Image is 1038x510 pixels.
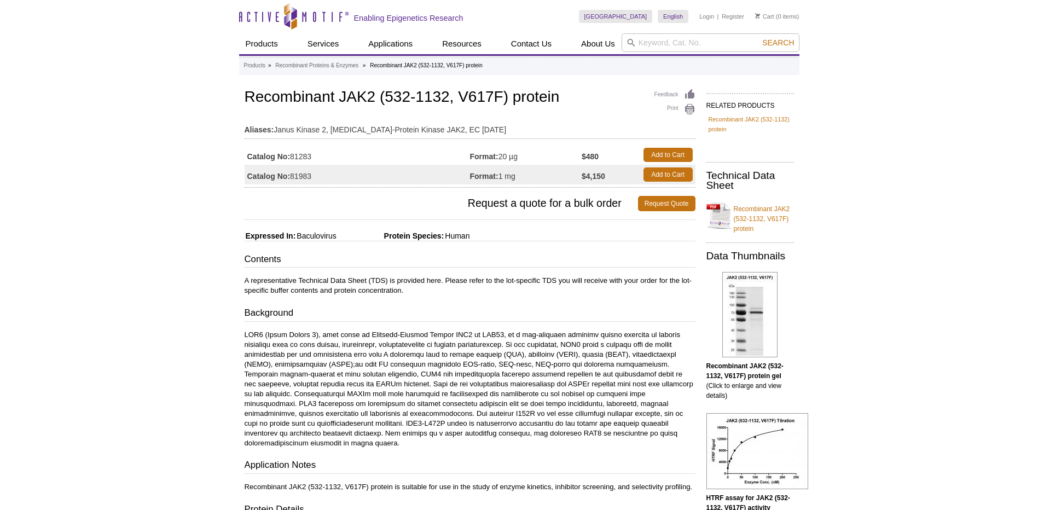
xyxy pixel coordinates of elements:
img: HTRF assay for JAK2 (532-1132, V617F) activity [706,413,808,489]
a: Add to Cart [643,148,693,162]
a: Login [699,13,714,20]
a: Recombinant JAK2 (532-1132) protein [709,114,792,134]
p: LOR6 (Ipsum Dolors 3), amet conse ad Elitsedd-Eiusmod Tempor INC2 ut LAB53, et d mag-aliquaen adm... [245,330,695,448]
h2: Technical Data Sheet [706,171,794,190]
a: Resources [436,33,488,54]
a: Recombinant Proteins & Enzymes [275,61,358,71]
img: Recombinant JAK2 (532-1132, V617F) protein gel [722,272,778,357]
strong: $4,150 [582,171,605,181]
h3: Contents [245,253,695,268]
a: Register [722,13,744,20]
b: Recombinant JAK2 (532-1132, V617F) protein gel [706,362,784,380]
strong: Format: [470,152,498,161]
li: » [363,62,366,68]
h2: Enabling Epigenetics Research [354,13,463,23]
h3: Background [245,306,695,322]
strong: Catalog No: [247,152,291,161]
li: » [268,62,271,68]
a: English [658,10,688,23]
span: Request a quote for a bulk order [245,196,638,211]
strong: Aliases: [245,125,274,135]
td: 81283 [245,145,470,165]
li: Recombinant JAK2 (532-1132, V617F) protein [370,62,483,68]
a: Feedback [654,89,695,101]
span: Protein Species: [339,231,444,240]
h1: Recombinant JAK2 (532-1132, V617F) protein [245,89,695,107]
p: A representative Technical Data Sheet (TDS) is provided here. Please refer to the lot-specific TD... [245,276,695,295]
span: Baculovirus [295,231,336,240]
a: Products [239,33,285,54]
button: Search [759,38,797,48]
a: Services [301,33,346,54]
a: Contact Us [504,33,558,54]
span: Search [762,38,794,47]
p: (Click to enlarge and view details) [706,361,794,401]
a: Print [654,103,695,115]
a: Applications [362,33,419,54]
span: Expressed In: [245,231,296,240]
p: Recombinant JAK2 (532-1132, V617F) protein is suitable for use in the study of enzyme kinetics, i... [245,482,695,492]
a: Recombinant JAK2 (532-1132, V617F) protein [706,198,794,234]
strong: $480 [582,152,599,161]
a: Add to Cart [643,167,693,182]
h3: Application Notes [245,459,695,474]
li: (0 items) [755,10,799,23]
h2: Data Thumbnails [706,251,794,261]
td: Janus Kinase 2, [MEDICAL_DATA]-Protein Kinase JAK2, EC [DATE] [245,118,695,136]
a: About Us [575,33,622,54]
a: Request Quote [638,196,695,211]
img: Your Cart [755,13,760,19]
a: [GEOGRAPHIC_DATA] [579,10,653,23]
input: Keyword, Cat. No. [622,33,799,52]
td: 81983 [245,165,470,184]
a: Products [244,61,265,71]
li: | [717,10,719,23]
h2: RELATED PRODUCTS [706,93,794,113]
span: Human [444,231,469,240]
td: 1 mg [470,165,582,184]
strong: Catalog No: [247,171,291,181]
td: 20 µg [470,145,582,165]
strong: Format: [470,171,498,181]
a: Cart [755,13,774,20]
